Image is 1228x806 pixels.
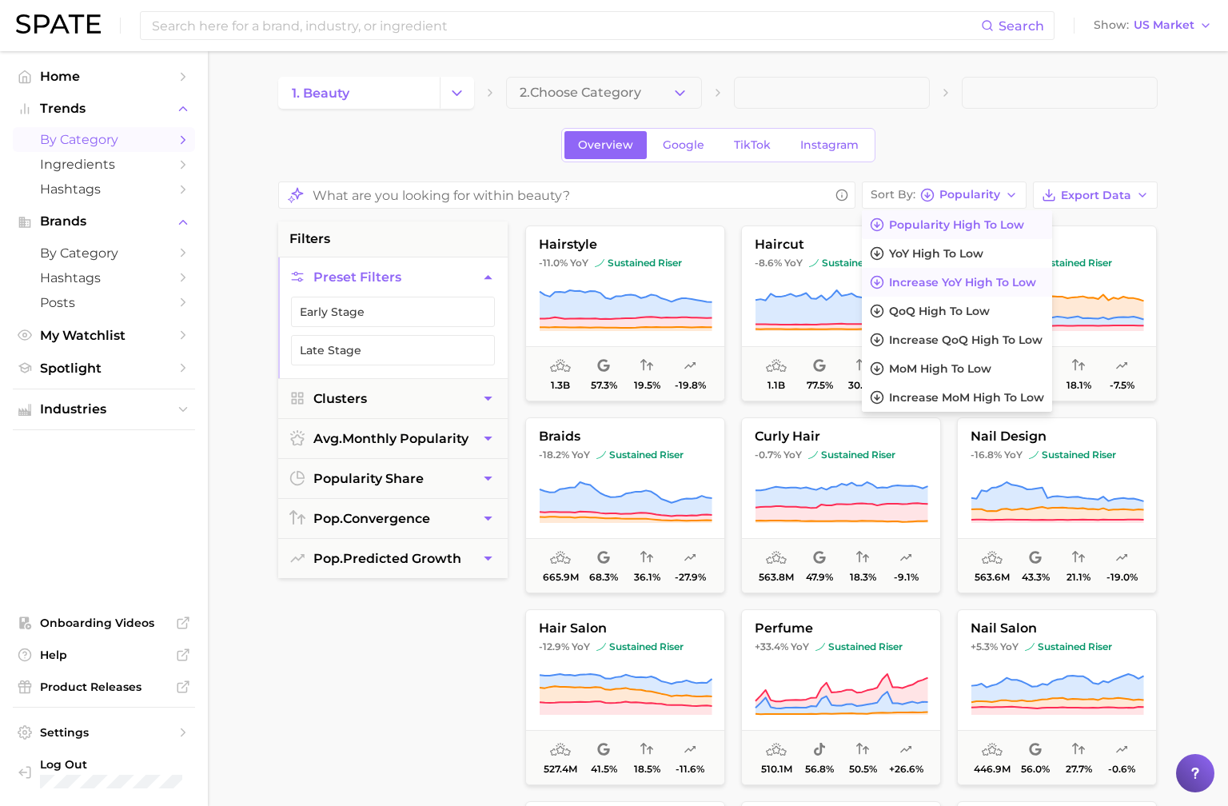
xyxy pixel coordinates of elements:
[313,551,461,566] span: predicted growth
[520,86,641,100] span: 2. Choose Category
[889,764,923,775] span: +26.6%
[889,276,1036,289] span: Increase YoY high to low
[550,549,571,568] span: average monthly popularity: Very High Popularity
[1000,640,1019,653] span: YoY
[856,357,869,376] span: popularity convergence: Low Convergence
[1022,572,1050,583] span: 43.3%
[808,450,818,460] img: sustained riser
[1066,764,1092,775] span: 27.7%
[596,449,684,461] span: sustained riser
[741,225,941,401] button: haircut-8.6% YoYsustained risersustained riser1.1b77.5%30.6%-5.6%
[766,740,787,760] span: average monthly popularity: Very High Popularity
[550,357,571,376] span: average monthly popularity: Very High Popularity
[806,572,833,583] span: 47.9%
[289,229,330,249] span: filters
[971,449,1002,461] span: -16.8%
[525,417,725,593] button: braids-18.2% YoYsustained risersustained riser665.9m68.3%36.1%-27.9%
[742,621,940,636] span: perfume
[958,237,1156,252] span: nail art
[278,257,508,297] button: Preset Filters
[684,740,696,760] span: popularity predicted growth: Uncertain
[784,257,803,269] span: YoY
[734,138,771,152] span: TikTok
[40,648,168,662] span: Help
[13,323,195,348] a: My Watchlist
[525,609,725,785] button: hair salon-12.9% YoYsustained risersustained riser527.4m41.5%18.5%-11.6%
[849,764,877,775] span: 50.5%
[1072,740,1085,760] span: popularity convergence: Low Convergence
[313,431,342,446] abbr: average
[572,449,590,461] span: YoY
[1004,449,1023,461] span: YoY
[791,640,809,653] span: YoY
[1115,549,1128,568] span: popularity predicted growth: Very Unlikely
[848,380,877,391] span: 30.6%
[957,609,1157,785] button: nail salon+5.3% YoYsustained risersustained riser446.9m56.0%27.7%-0.6%
[40,182,168,197] span: Hashtags
[1067,380,1091,391] span: 18.1%
[13,675,195,699] a: Product Releases
[506,77,702,109] button: 2.Choose Category
[684,357,696,376] span: popularity predicted growth: Uncertain
[649,131,718,159] a: Google
[40,725,168,740] span: Settings
[809,257,896,269] span: sustained riser
[40,270,168,285] span: Hashtags
[766,357,787,376] span: average monthly popularity: Very High Popularity
[1025,642,1035,652] img: sustained riser
[291,335,495,365] button: Late Stage
[899,740,912,760] span: popularity predicted growth: Very Likely
[856,740,869,760] span: popularity convergence: Medium Convergence
[278,539,508,578] button: pop.predicted growth
[16,14,101,34] img: SPATE
[313,471,424,486] span: popularity share
[1029,740,1042,760] span: popularity share: Google
[539,257,568,269] span: -11.0%
[597,740,610,760] span: popularity share: Google
[1033,182,1158,209] button: Export Data
[783,449,802,461] span: YoY
[813,740,826,760] span: popularity share: TikTok
[889,218,1024,232] span: Popularity high to low
[292,86,349,101] span: 1. beauty
[578,138,633,152] span: Overview
[813,549,826,568] span: popularity share: Google
[1115,740,1128,760] span: popularity predicted growth: Very Unlikely
[564,131,647,159] a: Overview
[291,297,495,327] button: Early Stage
[40,328,168,343] span: My Watchlist
[13,290,195,315] a: Posts
[761,764,792,775] span: 510.1m
[1067,572,1090,583] span: 21.1%
[40,102,168,116] span: Trends
[13,177,195,201] a: Hashtags
[595,257,682,269] span: sustained riser
[742,237,940,252] span: haircut
[1110,380,1134,391] span: -7.5%
[862,210,1052,412] ul: Sort ByPopularity
[1061,189,1131,202] span: Export Data
[13,720,195,744] a: Settings
[313,511,430,526] span: convergence
[958,429,1156,444] span: nail design
[597,357,610,376] span: popularity share: Google
[1021,764,1050,775] span: 56.0%
[755,640,788,652] span: +33.4%
[13,152,195,177] a: Ingredients
[40,680,168,694] span: Product Releases
[550,740,571,760] span: average monthly popularity: Very High Popularity
[720,131,784,159] a: TikTok
[1025,640,1112,653] span: sustained riser
[440,77,474,109] button: Change Category
[589,572,618,583] span: 68.3%
[526,429,724,444] span: braids
[13,356,195,381] a: Spotlight
[150,12,981,39] input: Search here for a brand, industry, or ingredient
[899,549,912,568] span: popularity predicted growth: Uncertain
[526,237,724,252] span: hairstyle
[591,380,617,391] span: 57.3%
[813,357,826,376] span: popularity share: Google
[1029,449,1116,461] span: sustained riser
[40,157,168,172] span: Ingredients
[596,642,606,652] img: sustained riser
